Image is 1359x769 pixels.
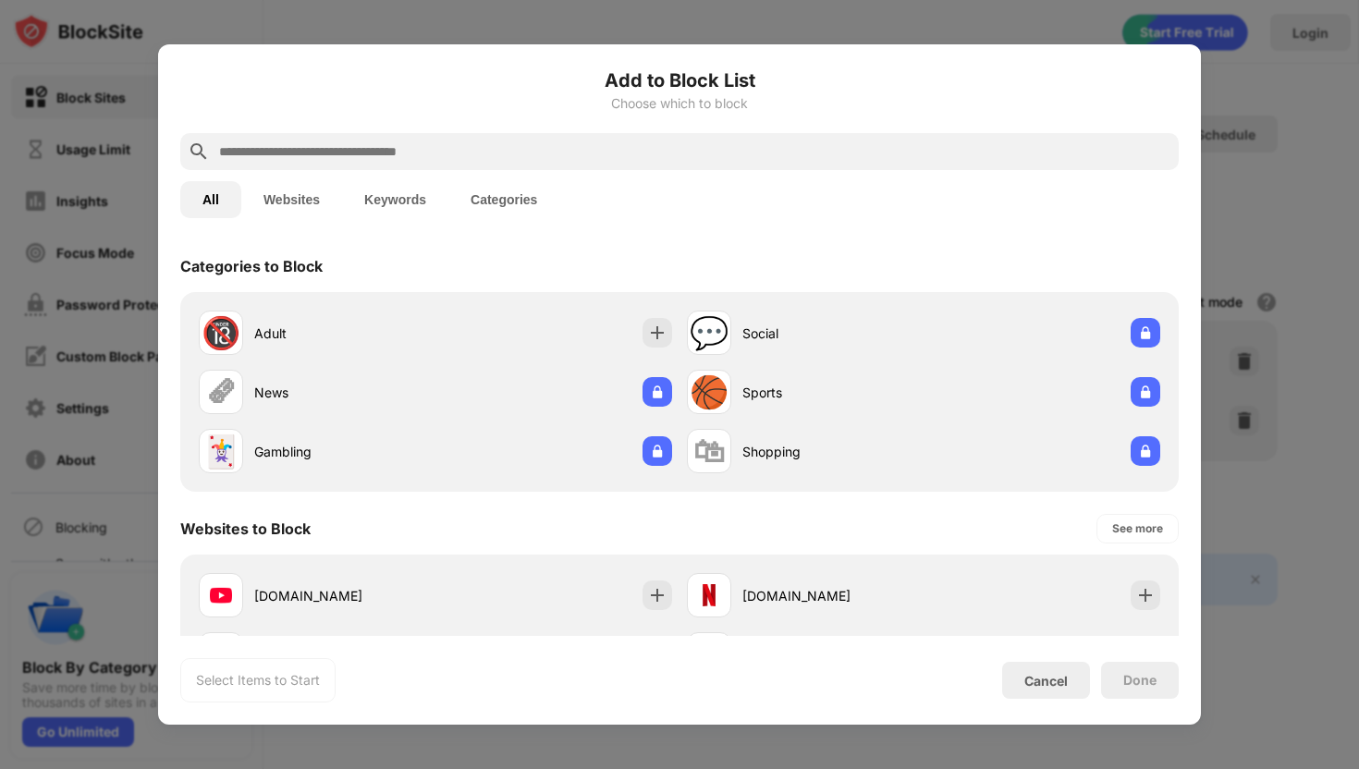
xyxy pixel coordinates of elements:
button: Categories [448,181,559,218]
div: Sports [742,383,924,402]
img: favicons [210,584,232,606]
div: News [254,383,435,402]
div: Choose which to block [180,96,1179,111]
div: [DOMAIN_NAME] [742,586,924,605]
img: search.svg [188,140,210,163]
div: [DOMAIN_NAME] [254,586,435,605]
div: Done [1123,673,1157,688]
div: See more [1112,519,1163,538]
div: Shopping [742,442,924,461]
div: Categories to Block [180,257,323,275]
div: 🏀 [690,373,728,411]
div: 🔞 [202,314,240,352]
button: Websites [241,181,342,218]
div: Social [742,323,924,343]
div: 🛍 [693,433,725,470]
div: 🗞 [205,373,237,411]
div: Gambling [254,442,435,461]
div: Select Items to Start [196,671,320,690]
div: Cancel [1024,673,1068,689]
button: Keywords [342,181,448,218]
div: Adult [254,323,435,343]
img: favicons [698,584,720,606]
button: All [180,181,241,218]
div: Websites to Block [180,519,311,538]
div: 💬 [690,314,728,352]
div: 🃏 [202,433,240,470]
h6: Add to Block List [180,67,1179,94]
